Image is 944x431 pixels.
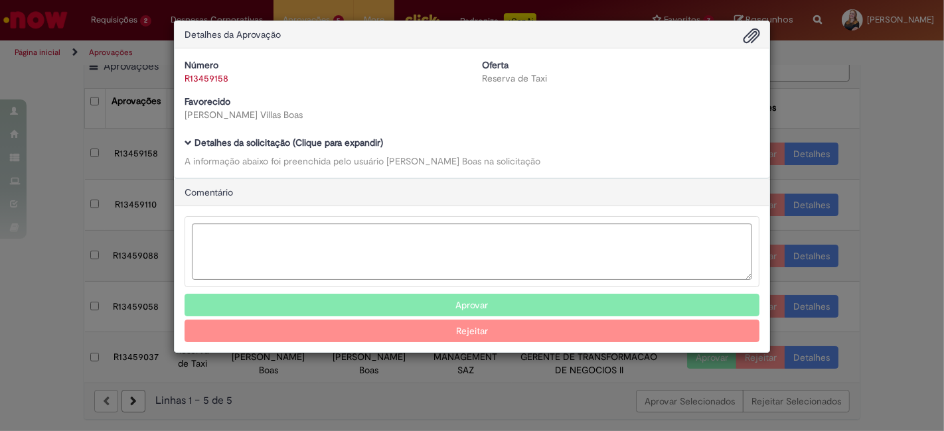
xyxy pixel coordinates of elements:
[185,29,281,40] span: Detalhes da Aprovação
[482,72,759,85] div: Reserva de Taxi
[482,59,509,71] b: Oferta
[185,95,230,107] b: Favorecido
[185,138,759,148] h5: Detalhes da solicitação (Clique para expandir)
[185,294,759,316] button: Aprovar
[185,59,218,71] b: Número
[185,186,233,198] span: Comentário
[185,108,462,121] div: [PERSON_NAME] Villas Boas
[185,154,759,168] div: A informação abaixo foi preenchida pelo usuário [PERSON_NAME] Boas na solicitação
[185,72,228,84] a: R13459158
[195,137,383,149] b: Detalhes da solicitação (Clique para expandir)
[185,320,759,342] button: Rejeitar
